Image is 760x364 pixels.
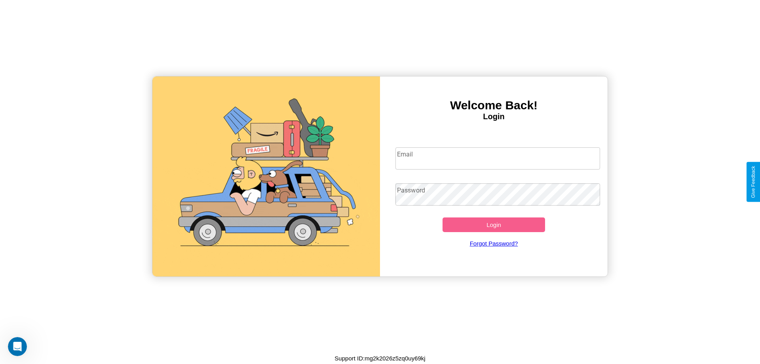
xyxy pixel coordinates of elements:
[443,217,545,232] button: Login
[334,353,425,364] p: Support ID: mg2k2026z5zq0uy69kj
[380,99,608,112] h3: Welcome Back!
[750,166,756,198] div: Give Feedback
[391,232,597,255] a: Forgot Password?
[8,337,27,356] iframe: Intercom live chat
[152,76,380,276] img: gif
[380,112,608,121] h4: Login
